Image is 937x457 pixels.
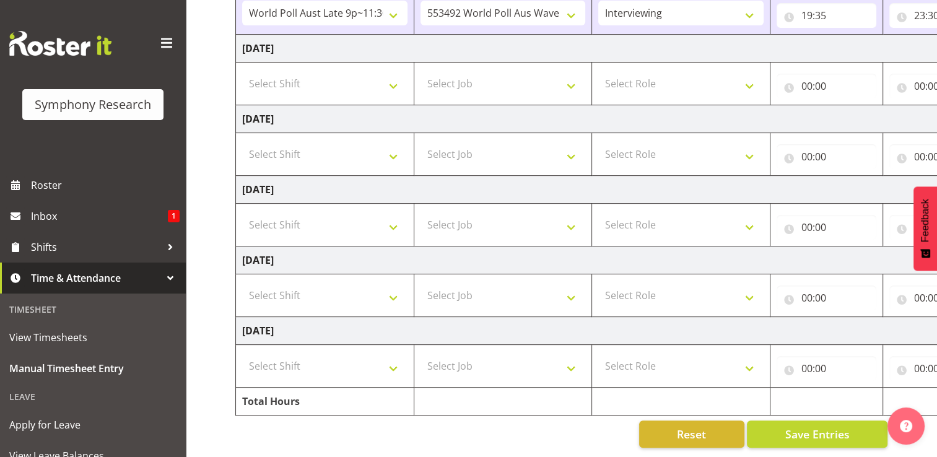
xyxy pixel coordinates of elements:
input: Click to select... [777,3,876,28]
span: Inbox [31,207,168,225]
a: Manual Timesheet Entry [3,353,183,384]
input: Click to select... [777,356,876,381]
span: Apply for Leave [9,416,177,434]
input: Click to select... [777,285,876,310]
img: Rosterit website logo [9,31,111,56]
span: Roster [31,176,180,194]
span: 1 [168,210,180,222]
div: Symphony Research [35,95,151,114]
span: Reset [677,426,706,442]
td: Total Hours [236,388,414,416]
a: Apply for Leave [3,409,183,440]
img: help-xxl-2.png [900,420,912,432]
span: View Timesheets [9,328,177,347]
button: Feedback - Show survey [913,186,937,271]
input: Click to select... [777,144,876,169]
input: Click to select... [777,215,876,240]
button: Reset [639,420,744,448]
a: View Timesheets [3,322,183,353]
span: Time & Attendance [31,269,161,287]
span: Manual Timesheet Entry [9,359,177,378]
button: Save Entries [747,420,887,448]
input: Click to select... [777,74,876,98]
span: Save Entries [785,426,849,442]
span: Shifts [31,238,161,256]
div: Timesheet [3,297,183,322]
div: Leave [3,384,183,409]
span: Feedback [920,199,931,242]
